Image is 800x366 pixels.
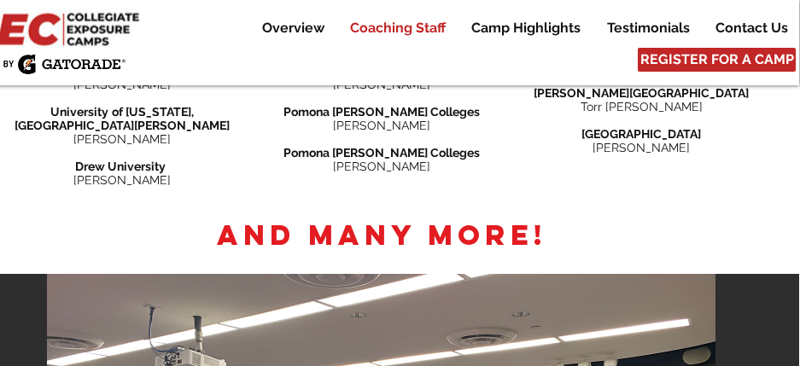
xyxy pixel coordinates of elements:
[581,127,701,141] span: [GEOGRAPHIC_DATA]
[463,18,589,38] p: Camp Highlights
[337,18,458,38] a: Coaching Staff
[534,86,749,100] span: [PERSON_NAME][GEOGRAPHIC_DATA]
[581,100,703,113] span: Torr [PERSON_NAME]
[707,18,797,38] p: Contact Us
[703,18,800,38] a: Contact Us
[15,105,230,132] span: of [US_STATE], [GEOGRAPHIC_DATA][PERSON_NAME]
[594,18,702,38] a: Testimonials
[599,18,698,38] p: Testimonials
[333,160,430,173] span: [PERSON_NAME]
[638,48,796,72] a: REGISTER FOR A CAMP
[236,18,800,38] nav: Site
[333,119,430,132] span: [PERSON_NAME]
[254,18,333,38] p: Overview
[640,50,794,69] span: REGISTER FOR A CAMP
[283,105,480,119] span: Pomona [PERSON_NAME] Colleges
[73,132,171,146] span: [PERSON_NAME]
[249,18,336,38] a: Overview
[73,173,171,187] span: [PERSON_NAME]
[342,18,454,38] p: Coaching Staff
[75,160,166,173] span: Drew University
[593,141,690,154] span: [PERSON_NAME]
[458,18,593,38] a: Camp Highlights
[283,146,480,160] span: Pomona [PERSON_NAME] Colleges
[50,105,108,119] span: University
[217,218,547,253] span: And many more!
